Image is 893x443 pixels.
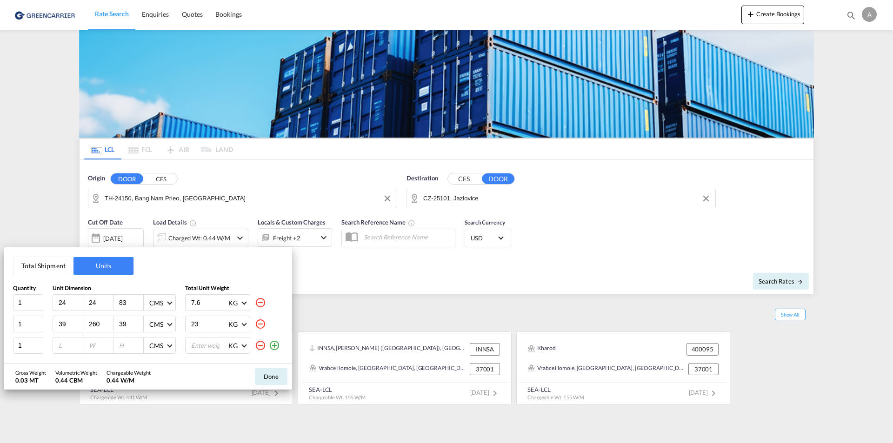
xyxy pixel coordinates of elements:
[15,376,46,384] div: 0.03 MT
[190,316,227,332] input: Enter weight
[228,320,238,328] div: KG
[13,284,43,292] div: Quantity
[58,320,83,328] input: L
[73,257,133,275] button: Units
[55,369,97,376] div: Volumetric Weight
[118,320,143,328] input: H
[15,369,46,376] div: Gross Weight
[149,320,163,328] div: CMS
[13,337,43,354] input: Qty
[255,368,287,385] button: Done
[255,297,266,308] md-icon: icon-minus-circle-outline
[13,257,73,275] button: Total Shipment
[107,376,151,384] div: 0.44 W/M
[53,284,176,292] div: Unit Dimension
[58,341,83,350] input: L
[185,284,283,292] div: Total Unit Weight
[149,299,163,307] div: CMS
[228,299,238,307] div: KG
[107,369,151,376] div: Chargeable Weight
[228,342,238,350] div: KG
[13,294,43,311] input: Qty
[190,295,227,311] input: Enter weight
[13,316,43,332] input: Qty
[255,318,266,330] md-icon: icon-minus-circle-outline
[269,340,280,351] md-icon: icon-plus-circle-outline
[255,340,266,351] md-icon: icon-minus-circle-outline
[118,298,143,307] input: H
[58,298,83,307] input: L
[88,320,113,328] input: W
[118,341,143,350] input: H
[190,337,227,353] input: Enter weight
[55,376,97,384] div: 0.44 CBM
[88,341,113,350] input: W
[149,342,163,350] div: CMS
[88,298,113,307] input: W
